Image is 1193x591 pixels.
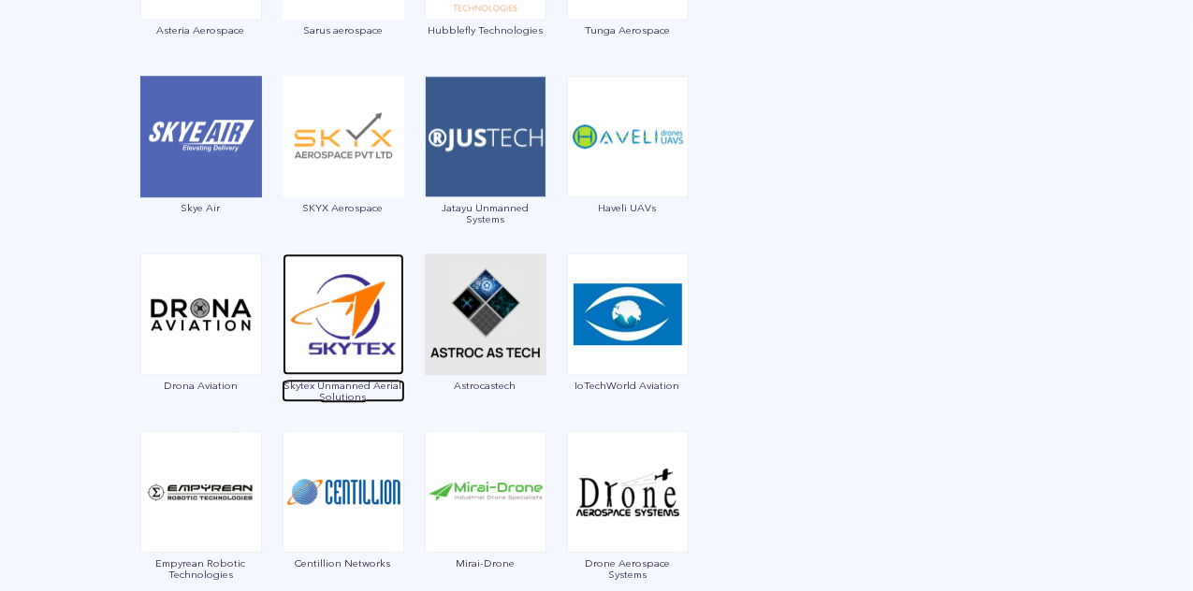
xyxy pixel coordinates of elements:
span: Skytex Unmanned Aerial Solutions [282,380,405,402]
span: Mirai-Drone [424,557,547,569]
span: SKYX Aerospace [282,202,405,213]
img: ic_astrocastech.png [425,253,546,375]
span: Sarus aerospace [282,24,405,36]
a: Skye Air [139,127,263,213]
span: Astrocastech [424,380,547,391]
span: Empyrean Robotic Technologies [139,557,263,580]
a: Empyrean Robotic Technologies [139,483,263,580]
img: ic_empyrean.png [140,431,262,553]
span: Skye Air [139,202,263,213]
span: Hubblefly Technologies [424,24,547,36]
a: Skytex Unmanned Aerial Solutions [282,305,405,402]
img: ic_jatayu.png [425,76,546,197]
span: Haveli UAVs [566,202,690,213]
a: Astrocastech [424,305,547,391]
a: SKYX Aerospace [282,127,405,213]
img: ic_haveliuas.png [567,76,689,197]
span: Tunga Aerospace [566,24,690,36]
span: Centillion Networks [282,557,405,569]
a: Drona Aviation [139,305,263,391]
img: ic_droneaerospace.png [567,431,689,553]
a: Haveli UAVs [566,127,690,213]
img: img_skyx.png [283,76,404,197]
img: drona-maps.png [140,253,262,375]
a: Jatayu Unmanned Systems [424,127,547,224]
a: Mirai-Drone [424,483,547,569]
a: Centillion Networks [282,483,405,569]
img: ic_mirai-drones.png [425,431,546,553]
img: ic_iotechworld.png [567,253,689,375]
span: Jatayu Unmanned Systems [424,202,547,224]
img: ic_centillion.png [283,431,404,553]
span: Drone Aerospace Systems [566,557,690,580]
img: img_skye.png [140,76,262,197]
span: IoTechWorld Aviation [566,380,690,391]
span: Drona Aviation [139,380,263,391]
a: Drone Aerospace Systems [566,483,690,580]
span: Asteria Aerospace [139,24,263,36]
img: ic_skytex.png [283,253,404,375]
